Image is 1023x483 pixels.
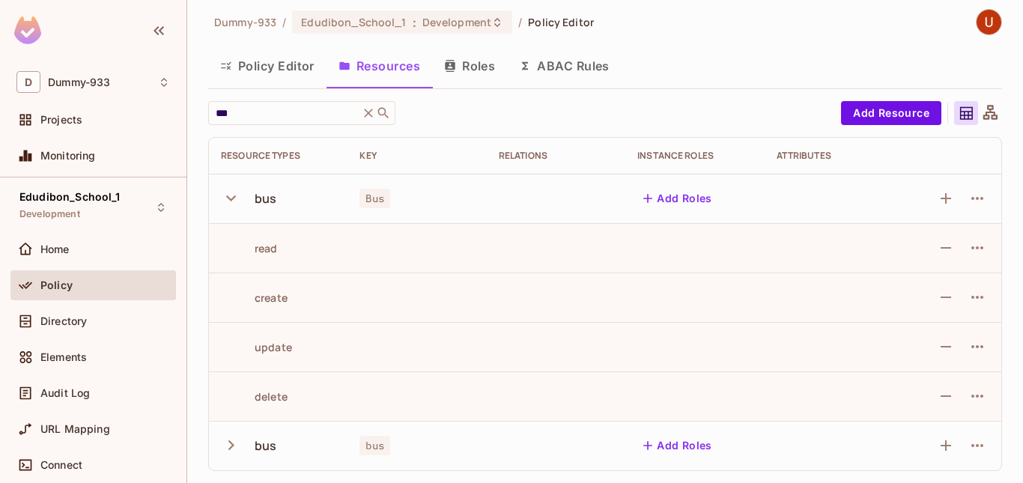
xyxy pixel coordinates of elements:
span: Workspace: Dummy-933 [48,76,110,88]
li: / [282,15,286,29]
div: bus [255,437,276,454]
span: : [412,16,417,28]
span: Development [19,208,80,220]
span: Connect [40,459,82,471]
span: Policy Editor [528,15,594,29]
img: SReyMgAAAABJRU5ErkJggg== [14,16,41,44]
button: ABAC Rules [507,47,622,85]
div: update [221,340,292,354]
button: Add Roles [637,434,718,458]
span: Bus [359,189,389,208]
div: Attributes [777,150,891,162]
span: Policy [40,279,73,291]
div: Key [359,150,474,162]
span: Directory [40,315,87,327]
span: Development [422,15,491,29]
div: Relations [499,150,613,162]
span: Edudibon_School_1 [301,15,406,29]
div: Instance roles [637,150,752,162]
span: Projects [40,114,82,126]
span: Elements [40,351,87,363]
div: create [221,291,288,305]
button: Resources [327,47,432,85]
li: / [518,15,522,29]
span: Monitoring [40,150,96,162]
button: Policy Editor [208,47,327,85]
span: Edudibon_School_1 [19,191,121,203]
span: D [16,71,40,93]
div: read [221,241,278,255]
button: Add Roles [637,186,718,210]
div: bus [255,190,276,207]
div: delete [221,389,288,404]
span: Audit Log [40,387,90,399]
img: Uday Bagda [977,10,1001,34]
span: Home [40,243,70,255]
span: the active workspace [214,15,276,29]
button: Add Resource [841,101,941,125]
span: URL Mapping [40,423,110,435]
button: Roles [432,47,507,85]
div: Resource Types [221,150,336,162]
span: bus [359,436,389,455]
